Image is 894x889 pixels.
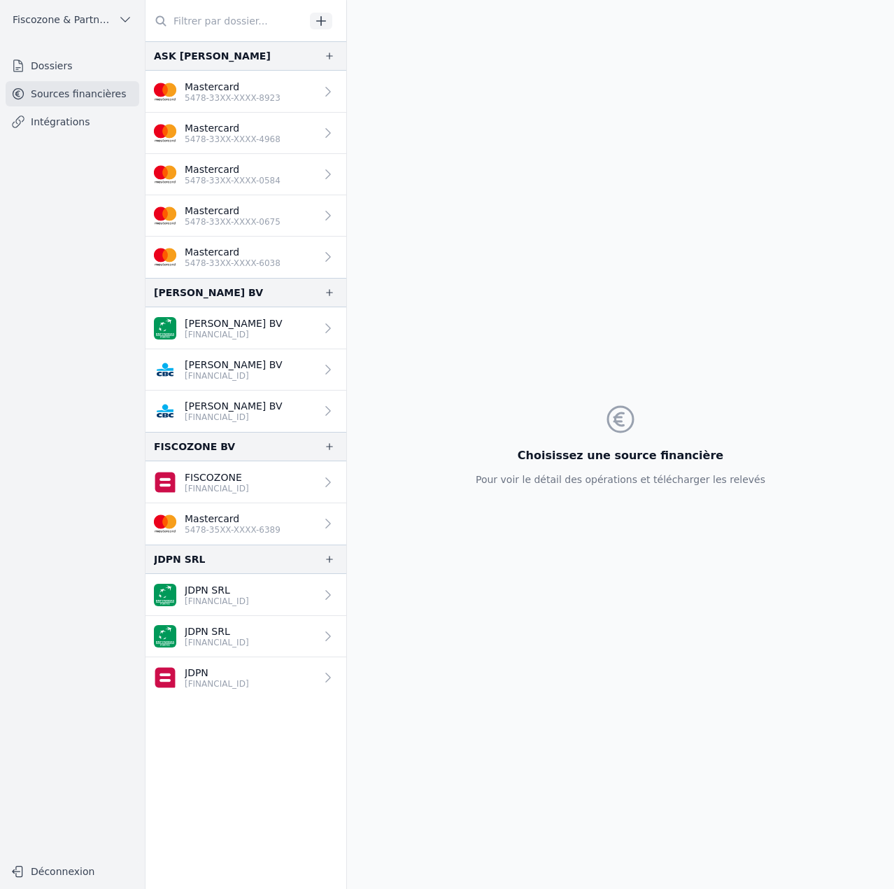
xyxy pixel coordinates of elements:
div: FISCOZONE BV [154,438,235,455]
p: [PERSON_NAME] BV [185,316,283,330]
div: JDPN SRL [154,551,205,568]
img: BNP_BE_BUSINESS_GEBABEBB.png [154,625,176,647]
a: [PERSON_NAME] BV [FINANCIAL_ID] [146,307,346,349]
input: Filtrer par dossier... [146,8,305,34]
p: Mastercard [185,245,281,259]
p: JDPN SRL [185,583,249,597]
img: imageedit_2_6530439554.png [154,246,176,268]
p: JDPN [185,666,249,680]
img: imageedit_2_6530439554.png [154,512,176,535]
a: Sources financières [6,81,139,106]
button: Fiscozone & Partners BV [6,8,139,31]
img: belfius.png [154,666,176,689]
a: Mastercard 5478-33XX-XXXX-8923 [146,71,346,113]
p: Mastercard [185,512,281,526]
a: [PERSON_NAME] BV [FINANCIAL_ID] [146,391,346,432]
p: [PERSON_NAME] BV [185,399,283,413]
img: imageedit_2_6530439554.png [154,163,176,185]
a: [PERSON_NAME] BV [FINANCIAL_ID] [146,349,346,391]
p: [FINANCIAL_ID] [185,678,249,689]
button: Déconnexion [6,860,139,883]
p: [FINANCIAL_ID] [185,370,283,381]
p: 5478-33XX-XXXX-0584 [185,175,281,186]
a: Mastercard 5478-33XX-XXXX-6038 [146,237,346,278]
a: Mastercard 5478-33XX-XXXX-4968 [146,113,346,154]
a: FISCOZONE [FINANCIAL_ID] [146,461,346,503]
p: [PERSON_NAME] BV [185,358,283,372]
img: BNP_BE_BUSINESS_GEBABEBB.png [154,584,176,606]
p: Mastercard [185,80,281,94]
img: imageedit_2_6530439554.png [154,122,176,144]
a: JDPN [FINANCIAL_ID] [146,657,346,699]
p: 5478-35XX-XXXX-6389 [185,524,281,535]
p: [FINANCIAL_ID] [185,412,283,423]
p: [FINANCIAL_ID] [185,483,249,494]
p: Mastercard [185,204,281,218]
p: [FINANCIAL_ID] [185,596,249,607]
p: 5478-33XX-XXXX-8923 [185,92,281,104]
img: BNP_BE_BUSINESS_GEBABEBB.png [154,317,176,339]
a: Mastercard 5478-35XX-XXXX-6389 [146,503,346,545]
a: JDPN SRL [FINANCIAL_ID] [146,616,346,657]
p: [FINANCIAL_ID] [185,329,283,340]
img: belfius.png [154,471,176,493]
a: JDPN SRL [FINANCIAL_ID] [146,574,346,616]
img: CBC_CREGBEBB.png [154,358,176,381]
a: Dossiers [6,53,139,78]
p: JDPN SRL [185,624,249,638]
div: ASK [PERSON_NAME] [154,48,271,64]
div: [PERSON_NAME] BV [154,284,263,301]
p: 5478-33XX-XXXX-0675 [185,216,281,227]
p: FISCOZONE [185,470,249,484]
img: imageedit_2_6530439554.png [154,204,176,227]
p: [FINANCIAL_ID] [185,637,249,648]
p: Pour voir le détail des opérations et télécharger les relevés [476,472,765,486]
img: imageedit_2_6530439554.png [154,80,176,103]
span: Fiscozone & Partners BV [13,13,113,27]
a: Mastercard 5478-33XX-XXXX-0584 [146,154,346,195]
p: 5478-33XX-XXXX-6038 [185,258,281,269]
a: Mastercard 5478-33XX-XXXX-0675 [146,195,346,237]
h3: Choisissez une source financière [476,447,765,464]
p: 5478-33XX-XXXX-4968 [185,134,281,145]
img: CBC_CREGBEBB.png [154,400,176,422]
a: Intégrations [6,109,139,134]
p: Mastercard [185,162,281,176]
p: Mastercard [185,121,281,135]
